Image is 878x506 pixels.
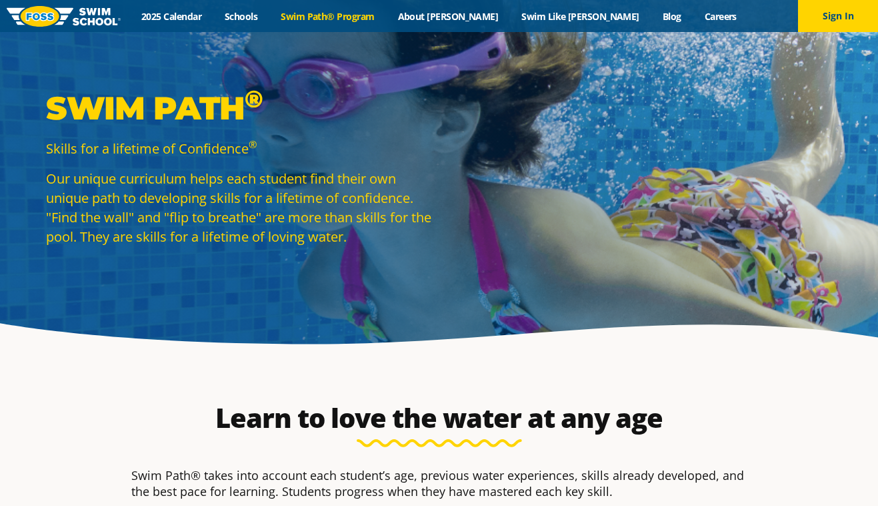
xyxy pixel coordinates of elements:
a: 2025 Calendar [130,10,213,23]
a: Careers [693,10,748,23]
p: Swim Path® takes into account each student’s age, previous water experiences, skills already deve... [131,467,747,499]
p: Swim Path [46,88,433,128]
img: FOSS Swim School Logo [7,6,121,27]
a: Swim Path® Program [269,10,386,23]
p: Skills for a lifetime of Confidence [46,139,433,158]
a: Schools [213,10,269,23]
a: About [PERSON_NAME] [386,10,510,23]
a: Blog [651,10,693,23]
sup: ® [245,84,263,113]
h2: Learn to love the water at any age [125,402,754,434]
sup: ® [249,138,257,151]
p: Our unique curriculum helps each student find their own unique path to developing skills for a li... [46,169,433,246]
a: Swim Like [PERSON_NAME] [510,10,651,23]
